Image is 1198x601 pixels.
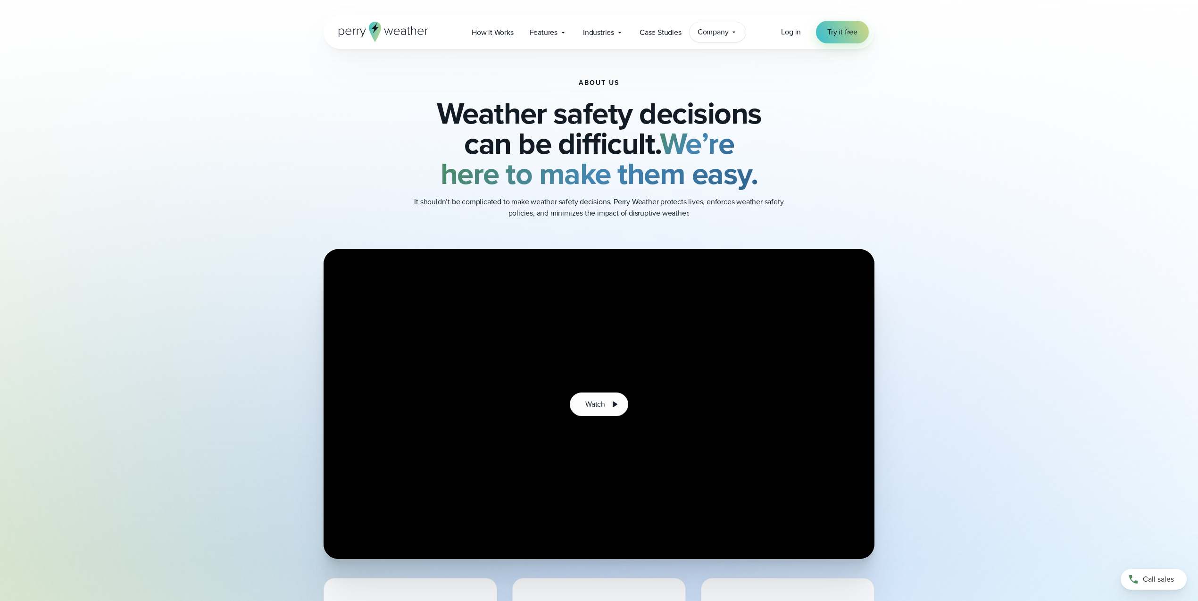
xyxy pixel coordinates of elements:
[632,23,690,42] a: Case Studies
[698,26,729,38] span: Company
[1121,569,1187,590] a: Call sales
[781,26,801,37] span: Log in
[585,399,605,410] span: Watch
[464,23,522,42] a: How it Works
[579,79,619,87] h1: About Us
[371,98,827,189] h2: Weather safety decisions can be difficult.
[816,21,869,43] a: Try it free
[640,27,682,38] span: Case Studies
[583,27,614,38] span: Industries
[410,196,788,219] p: It shouldn’t be complicated to make weather safety decisions. Perry Weather protects lives, enfor...
[441,121,758,196] strong: We’re here to make them easy.
[781,26,801,38] a: Log in
[472,27,514,38] span: How it Works
[1143,574,1174,585] span: Call sales
[570,392,628,416] button: Watch
[827,26,857,38] span: Try it free
[530,27,557,38] span: Features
